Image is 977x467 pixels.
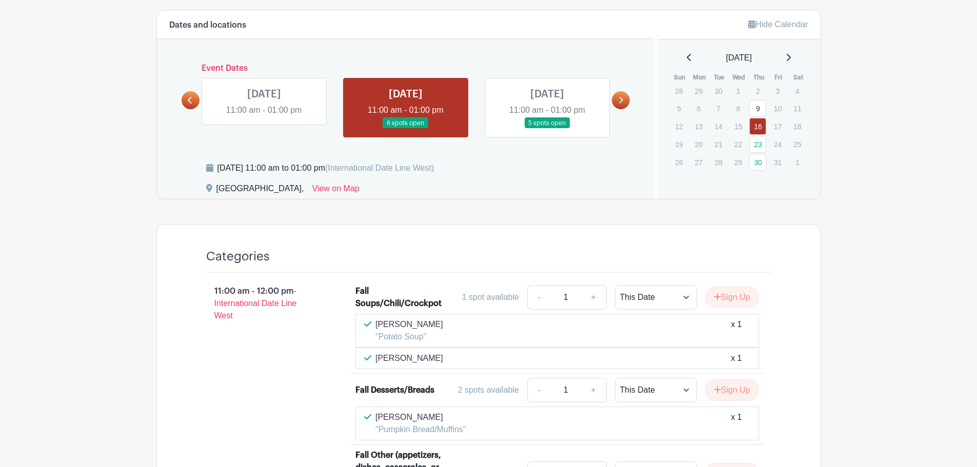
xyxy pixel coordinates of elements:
[749,154,766,171] a: 30
[729,72,749,83] th: Wed
[710,83,727,99] p: 30
[670,118,687,134] p: 12
[769,136,786,152] p: 24
[375,352,443,364] p: [PERSON_NAME]
[789,118,806,134] p: 18
[769,100,786,116] p: 10
[731,352,742,364] div: x 1
[458,384,519,396] div: 2 spots available
[730,118,747,134] p: 15
[375,423,466,436] p: "Pumpkin Bread/Muffins"
[462,291,519,303] div: 1 spot available
[749,118,766,135] a: 16
[710,100,727,116] p: 7
[690,100,707,116] p: 6
[769,83,786,99] p: 3
[527,285,551,310] a: -
[710,136,727,152] p: 21
[690,83,707,99] p: 29
[214,287,297,320] span: - International Date Line West
[749,72,769,83] th: Thu
[709,72,729,83] th: Tue
[200,64,612,73] h6: Event Dates
[690,118,707,134] p: 13
[769,118,786,134] p: 17
[789,136,806,152] p: 25
[726,52,752,64] span: [DATE]
[670,100,687,116] p: 5
[710,118,727,134] p: 14
[670,83,687,99] p: 28
[527,378,551,402] a: -
[312,182,360,199] a: View on Map
[190,281,340,326] p: 11:00 am - 12:00 pm
[788,72,808,83] th: Sat
[731,318,742,343] div: x 1
[730,100,747,116] p: 8
[581,378,606,402] a: +
[216,182,304,199] div: [GEOGRAPHIC_DATA],
[375,318,443,331] p: [PERSON_NAME]
[749,136,766,153] a: 23
[730,136,747,152] p: 22
[375,331,443,343] p: "Potato Soup"
[769,154,786,170] p: 31
[748,20,808,29] a: Hide Calendar
[217,162,434,174] div: [DATE] 11:00 am to 01:00 pm
[789,83,806,99] p: 4
[789,100,806,116] p: 11
[749,100,766,117] a: 9
[355,384,434,396] div: Fall Desserts/Breads
[169,21,246,30] h6: Dates and locations
[731,411,742,436] div: x 1
[325,164,434,172] span: (International Date Line West)
[355,285,444,310] div: Fall Soups/Chili/Crockpot
[670,154,687,170] p: 26
[789,154,806,170] p: 1
[749,83,766,99] p: 2
[730,83,747,99] p: 1
[206,249,270,264] h4: Categories
[710,154,727,170] p: 28
[690,136,707,152] p: 20
[705,287,759,308] button: Sign Up
[690,154,707,170] p: 27
[769,72,789,83] th: Fri
[670,136,687,152] p: 19
[670,72,690,83] th: Sun
[730,154,747,170] p: 29
[705,379,759,401] button: Sign Up
[375,411,466,423] p: [PERSON_NAME]
[690,72,710,83] th: Mon
[581,285,606,310] a: +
